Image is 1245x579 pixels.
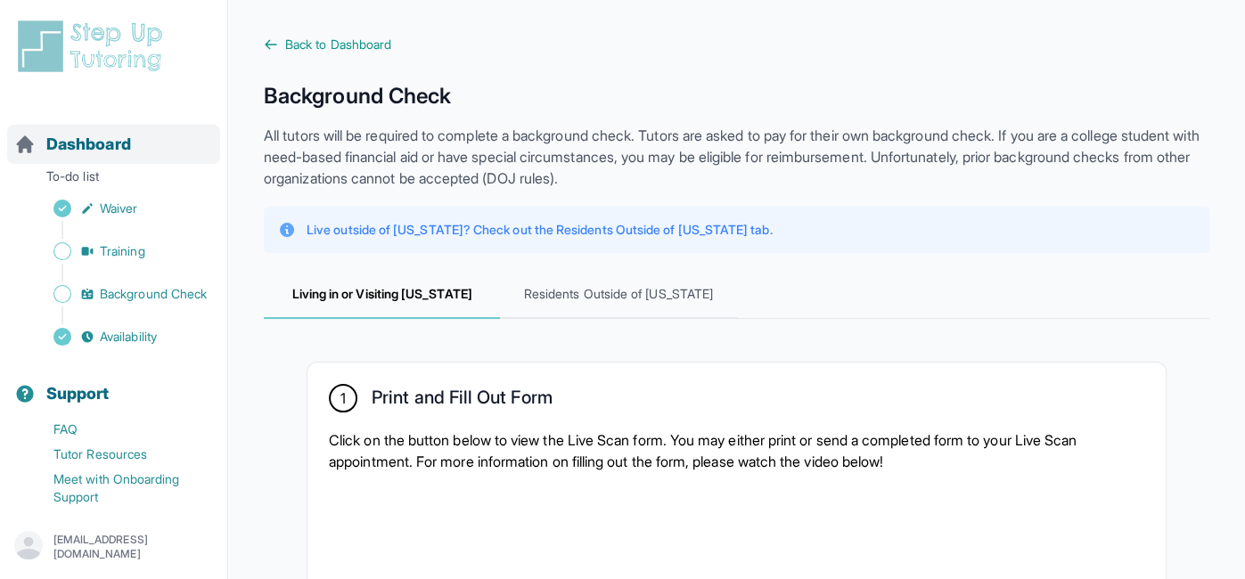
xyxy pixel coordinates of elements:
[14,18,173,75] img: logo
[53,533,213,561] p: [EMAIL_ADDRESS][DOMAIN_NAME]
[14,442,227,467] a: Tutor Resources
[46,381,110,406] span: Support
[500,271,736,319] span: Residents Outside of [US_STATE]
[14,281,227,306] a: Background Check
[14,132,131,157] a: Dashboard
[14,417,227,442] a: FAQ
[14,239,227,264] a: Training
[14,467,227,510] a: Meet with Onboarding Support
[285,36,391,53] span: Back to Dashboard
[7,353,220,413] button: Support
[14,531,213,563] button: [EMAIL_ADDRESS][DOMAIN_NAME]
[14,324,227,349] a: Availability
[372,387,553,415] h2: Print and Fill Out Form
[7,103,220,164] button: Dashboard
[307,221,772,239] p: Live outside of [US_STATE]? Check out the Residents Outside of [US_STATE] tab.
[100,285,207,303] span: Background Check
[100,200,137,217] span: Waiver
[264,36,1209,53] a: Back to Dashboard
[7,167,220,192] p: To-do list
[14,510,227,534] a: Contact Onboarding Support
[329,429,1144,472] p: Click on the button below to view the Live Scan form. You may either print or send a completed fo...
[264,271,1209,319] nav: Tabs
[46,132,131,157] span: Dashboard
[340,387,346,409] span: 1
[14,196,227,221] a: Waiver
[100,242,145,260] span: Training
[264,125,1209,189] p: All tutors will be required to complete a background check. Tutors are asked to pay for their own...
[100,328,157,346] span: Availability
[264,82,1209,110] h1: Background Check
[264,271,500,319] span: Living in or Visiting [US_STATE]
